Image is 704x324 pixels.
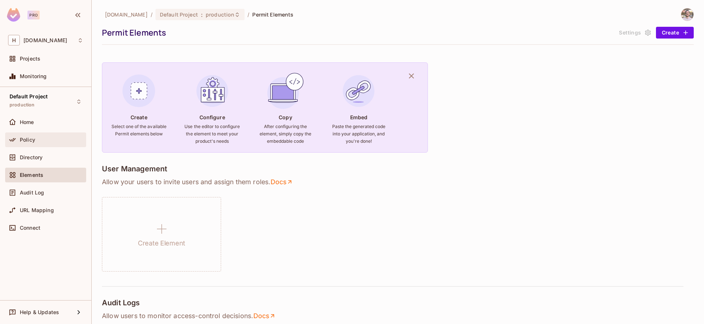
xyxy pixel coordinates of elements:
img: SReyMgAAAABJRU5ErkJggg== [7,8,20,22]
h4: Audit Logs [102,298,140,307]
h4: Embed [350,114,368,121]
img: Embed Element [339,71,378,111]
img: David Mikulis [681,8,693,21]
a: Docs [253,312,276,320]
h6: Use the editor to configure the element to meet your product's needs [184,123,240,145]
span: Elements [20,172,43,178]
a: Docs [270,178,293,186]
div: Pro [27,11,40,19]
h6: After configuring the element, simply copy the embeddable code [257,123,313,145]
button: Create [656,27,694,39]
span: Monitoring [20,73,47,79]
img: Create Element [119,71,159,111]
h4: Create [131,114,147,121]
span: the active workspace [105,11,148,18]
div: Permit Elements [102,27,612,38]
p: Allow your users to invite users and assign them roles . [102,178,694,186]
p: Allow users to monitor access-control decisions . [102,312,694,320]
button: Settings [616,27,653,39]
img: Configure Element [192,71,232,111]
li: / [151,11,153,18]
span: H [8,35,20,45]
img: Copy Element [265,71,305,111]
span: Help & Updates [20,309,59,315]
span: Policy [20,137,35,143]
h6: Paste the generated code into your application, and you're done! [331,123,386,145]
span: production [10,102,35,108]
h6: Select one of the available Permit elements below [111,123,167,138]
span: Connect [20,225,40,231]
span: Workspace: honeycombinsurance.com [23,37,67,43]
span: Audit Log [20,190,44,196]
span: Default Project [160,11,198,18]
span: Directory [20,154,43,160]
span: Projects [20,56,40,62]
h1: Create Element [138,238,185,249]
li: / [247,11,249,18]
span: : [201,12,203,18]
span: production [206,11,234,18]
span: URL Mapping [20,207,54,213]
span: Home [20,119,34,125]
h4: Configure [199,114,225,121]
span: Permit Elements [252,11,293,18]
h4: User Management [102,164,167,173]
span: Default Project [10,94,48,99]
h4: Copy [279,114,292,121]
